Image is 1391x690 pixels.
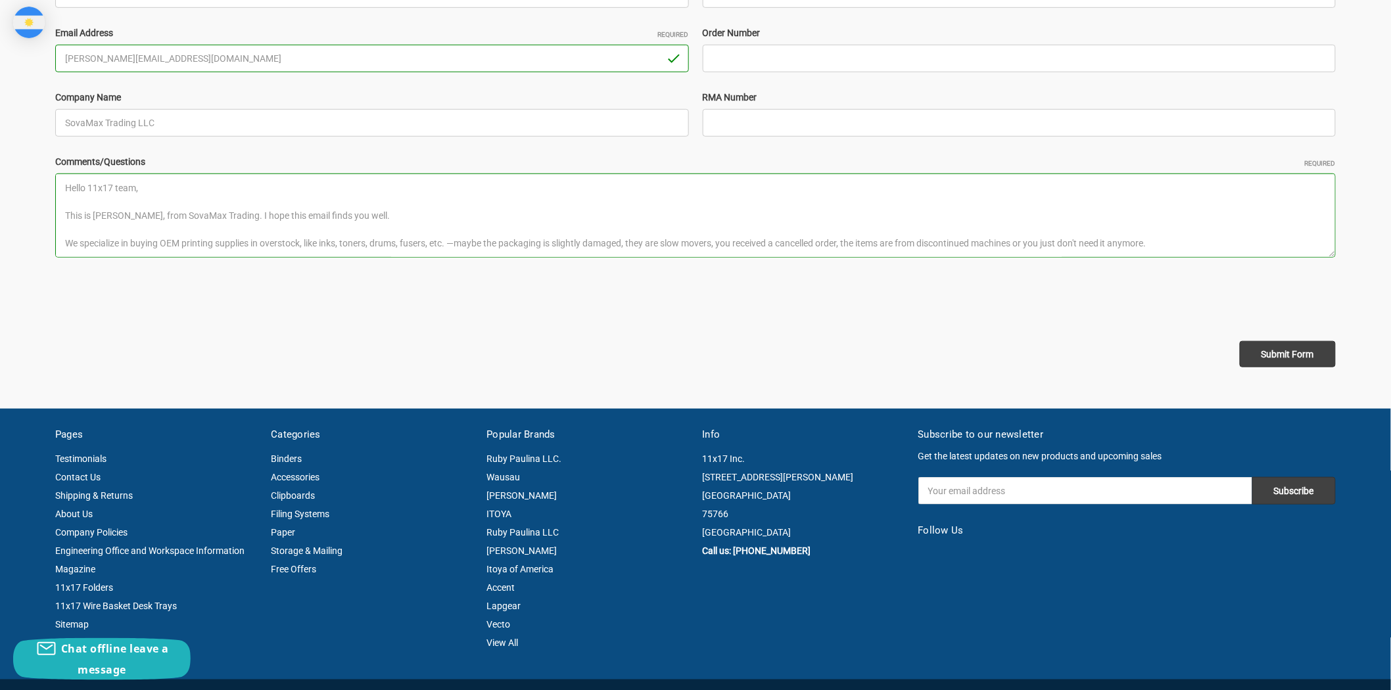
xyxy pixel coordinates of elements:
[271,472,319,482] a: Accessories
[1252,477,1336,505] input: Subscribe
[1283,655,1391,690] iframe: Google Customer Reviews
[55,453,106,464] a: Testimonials
[55,276,255,327] iframe: reCAPTCHA
[702,545,811,556] a: Call us: [PHONE_NUMBER]
[486,637,518,648] a: View All
[1240,341,1336,367] input: Submit Form
[55,472,101,482] a: Contact Us
[702,427,904,442] h5: Info
[271,564,316,574] a: Free Offers
[271,509,329,519] a: Filing Systems
[1305,158,1336,168] small: Required
[486,582,515,593] a: Accent
[271,490,315,501] a: Clipboards
[918,477,1252,505] input: Your email address
[61,641,169,677] span: Chat offline leave a message
[55,619,89,630] a: Sitemap
[703,26,1336,40] label: Order Number
[918,427,1336,442] h5: Subscribe to our newsletter
[918,523,1336,538] h5: Follow Us
[55,155,1336,169] label: Comments/Questions
[271,427,473,442] h5: Categories
[703,91,1336,104] label: RMA Number
[55,427,257,442] h5: Pages
[55,601,177,611] a: 11x17 Wire Basket Desk Trays
[271,545,342,556] a: Storage & Mailing
[486,619,510,630] a: Vecto
[486,472,520,482] a: Wausau
[55,91,689,104] label: Company Name
[271,527,295,538] a: Paper
[486,564,554,574] a: Itoya of America
[486,601,521,611] a: Lapgear
[55,527,128,538] a: Company Policies
[486,509,511,519] a: ITOYA
[658,30,689,39] small: Required
[13,638,191,680] button: Chat offline leave a message
[55,509,93,519] a: About Us
[271,453,302,464] a: Binders
[55,490,133,501] a: Shipping & Returns
[486,490,557,501] a: [PERSON_NAME]
[486,545,557,556] a: [PERSON_NAME]
[55,582,113,593] a: 11x17 Folders
[13,7,45,38] img: duty and tax information for Argentina
[486,453,561,464] a: Ruby Paulina LLC.
[486,527,559,538] a: Ruby Paulina LLC
[55,26,689,40] label: Email Address
[486,427,688,442] h5: Popular Brands
[702,449,904,541] address: 11x17 Inc. [STREET_ADDRESS][PERSON_NAME] [GEOGRAPHIC_DATA] 75766 [GEOGRAPHIC_DATA]
[55,545,245,574] a: Engineering Office and Workspace Information Magazine
[918,449,1336,463] p: Get the latest updates on new products and upcoming sales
